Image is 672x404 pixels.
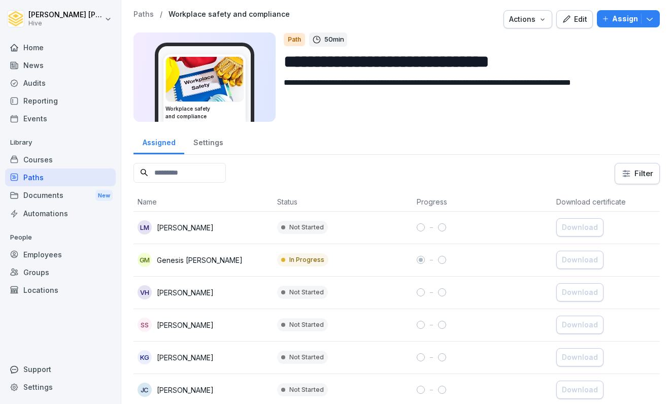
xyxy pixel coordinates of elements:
a: Settings [5,378,116,396]
th: Progress [413,192,552,212]
a: Courses [5,151,116,169]
p: [PERSON_NAME] [157,385,214,395]
button: Download [556,251,603,269]
div: Download [562,319,598,330]
th: Name [133,192,273,212]
div: Documents [5,186,116,205]
div: GM [138,253,152,267]
a: Events [5,110,116,127]
a: Reporting [5,92,116,110]
a: Assigned [133,128,184,154]
div: Path [284,33,305,46]
div: KG [138,350,152,364]
p: Not Started [289,288,324,297]
a: Paths [133,10,154,19]
div: New [95,190,113,201]
div: Download [562,254,598,265]
p: [PERSON_NAME] [157,222,214,233]
a: DocumentsNew [5,186,116,205]
a: Home [5,39,116,56]
th: Status [273,192,413,212]
p: Not Started [289,385,324,394]
p: [PERSON_NAME] [157,287,214,298]
p: Not Started [289,223,324,232]
a: Settings [184,128,232,154]
p: Assign [612,13,638,24]
p: Hive [28,20,103,27]
a: Locations [5,281,116,299]
div: Download [562,222,598,233]
p: [PERSON_NAME] [PERSON_NAME] [28,11,103,19]
button: Download [556,283,603,301]
div: Filter [621,169,653,179]
div: VH [138,285,152,299]
button: Download [556,381,603,399]
a: Employees [5,246,116,263]
p: 50 min [324,35,344,45]
h3: Workplace safety and compliance [165,105,244,120]
div: Download [562,384,598,395]
button: Assign [597,10,660,27]
p: Library [5,134,116,151]
a: Groups [5,263,116,281]
div: Actions [509,14,547,25]
div: JC [138,383,152,397]
button: Filter [615,163,659,184]
div: Edit [562,14,587,25]
button: Edit [556,10,593,28]
button: Download [556,218,603,237]
p: Not Started [289,320,324,329]
img: twaxla64lrmeoq0ccgctjh1j.png [166,57,243,102]
a: Workplace safety and compliance [169,10,290,19]
div: Support [5,360,116,378]
p: / [160,10,162,19]
p: [PERSON_NAME] [157,352,214,363]
div: Download [562,287,598,298]
p: [PERSON_NAME] [157,320,214,330]
p: In Progress [289,255,324,264]
button: Actions [503,10,552,28]
p: Genesis [PERSON_NAME] [157,255,243,265]
div: LM [138,220,152,234]
a: News [5,56,116,74]
p: Not Started [289,353,324,362]
div: Download [562,352,598,363]
div: SS [138,318,152,332]
button: Download [556,316,603,334]
p: People [5,229,116,246]
a: Audits [5,74,116,92]
a: Automations [5,205,116,222]
a: Paths [5,169,116,186]
button: Download [556,348,603,366]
